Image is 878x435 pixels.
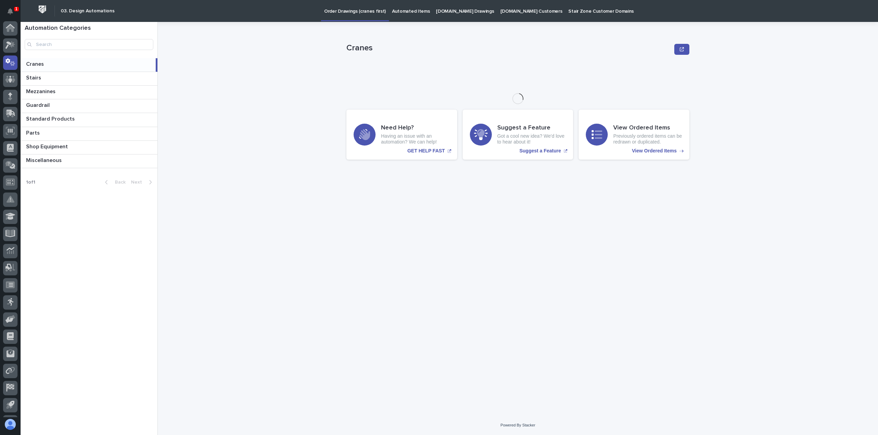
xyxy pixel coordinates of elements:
a: Suggest a Feature [463,110,573,160]
a: GET HELP FAST [346,110,457,160]
button: Back [99,179,128,185]
p: Previously ordered items can be redrawn or duplicated. [613,133,682,145]
span: Next [131,180,146,185]
a: Powered By Stacker [500,423,535,427]
p: Stairs [26,73,43,81]
p: 1 [15,7,17,11]
p: GET HELP FAST [407,148,445,154]
span: Back [111,180,126,185]
img: Workspace Logo [36,3,49,16]
p: Standard Products [26,114,76,122]
div: Notifications1 [9,8,17,19]
p: View Ordered Items [632,148,677,154]
h1: Automation Categories [25,25,153,32]
a: Standard ProductsStandard Products [21,113,157,127]
a: Shop EquipmentShop Equipment [21,141,157,154]
p: Having an issue with an automation? We can help! [381,133,450,145]
h3: Suggest a Feature [497,124,566,132]
button: Next [128,179,157,185]
input: Search [25,39,153,50]
h2: 03. Design Automations [61,8,115,14]
button: Notifications [3,4,17,18]
a: PartsParts [21,127,157,141]
a: GuardrailGuardrail [21,99,157,113]
p: Cranes [26,60,45,67]
p: Parts [26,128,41,136]
a: View Ordered Items [579,110,689,160]
a: StairsStairs [21,72,157,86]
h3: View Ordered Items [613,124,682,132]
p: Guardrail [26,101,51,109]
a: MiscellaneousMiscellaneous [21,154,157,168]
p: 1 of 1 [21,174,41,191]
h3: Need Help? [381,124,450,132]
p: Mezzanines [26,87,57,95]
p: Cranes [346,43,672,53]
p: Got a cool new idea? We'd love to hear about it! [497,133,566,145]
p: Miscellaneous [26,156,63,164]
button: users-avatar [3,417,17,432]
a: CranesCranes [21,58,157,72]
p: Shop Equipment [26,142,69,150]
p: Suggest a Feature [519,148,561,154]
a: MezzaninesMezzanines [21,86,157,99]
